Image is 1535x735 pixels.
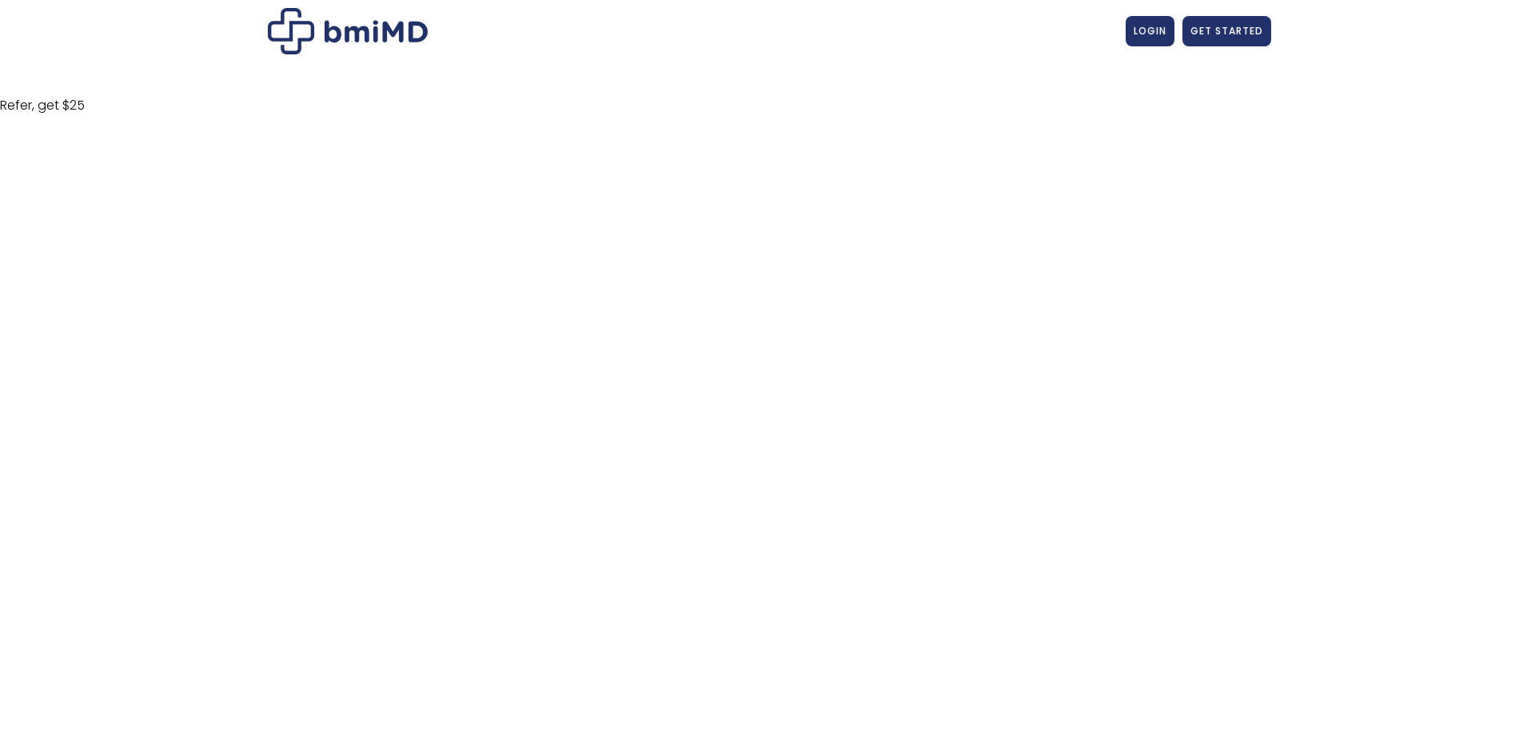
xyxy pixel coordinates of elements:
[1134,24,1166,38] span: LOGIN
[1126,16,1174,46] a: LOGIN
[268,8,428,54] img: Patient Messaging Portal
[1190,24,1263,38] span: GET STARTED
[1182,16,1271,46] a: GET STARTED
